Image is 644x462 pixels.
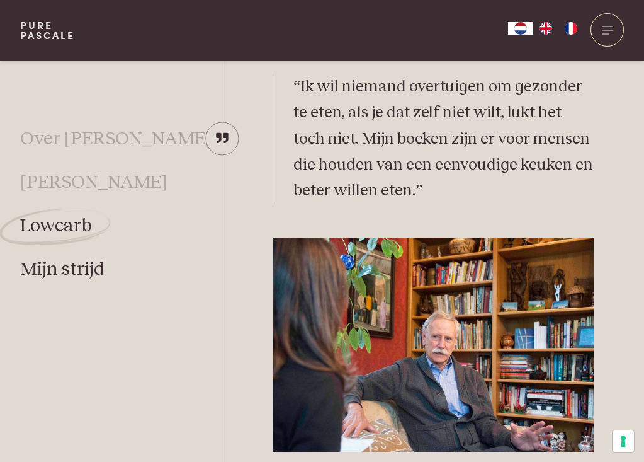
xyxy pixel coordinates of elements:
p: “Ik wil niemand overtuigen om gezonder te eten, als je dat zelf niet wilt, lukt het toch niet. Mi... [293,74,594,204]
a: Lowcarb [20,214,92,238]
img: https://admin.purepascale.com/wp-content/uploads/2022/07/Feeling20-20Pascale20en20Walter20Willett... [273,238,594,452]
a: FR [558,22,584,35]
a: Over [PERSON_NAME] [20,127,212,151]
div: Language [508,22,533,35]
a: [PERSON_NAME] [20,171,167,194]
ul: Language list [533,22,584,35]
a: NL [508,22,533,35]
a: EN [533,22,558,35]
a: Mijn strijd [20,258,105,281]
aside: Language selected: Nederlands [508,22,584,35]
a: PurePascale [20,20,75,40]
button: Uw voorkeuren voor toestemming voor trackingtechnologieën [613,430,634,452]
